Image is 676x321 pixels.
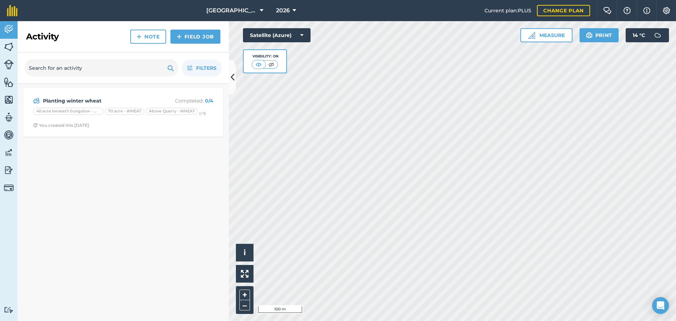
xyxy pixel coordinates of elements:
[484,7,531,14] span: Current plan : PLUS
[25,60,178,76] input: Search for an activity
[177,32,182,41] img: svg+xml;base64,PHN2ZyB4bWxucz0iaHR0cDovL3d3dy53My5vcmcvMjAwMC9zdmciIHdpZHRoPSIxNCIgaGVpZ2h0PSIyNC...
[276,6,290,15] span: 2026
[33,97,40,105] img: svg+xml;base64,PD94bWwgdmVyc2lvbj0iMS4wIiBlbmNvZGluZz0idXRmLTgiPz4KPCEtLSBHZW5lcmF0b3I6IEFkb2JlIE...
[239,300,250,310] button: –
[603,7,612,14] img: Two speech bubbles overlapping with the left bubble in the forefront
[7,5,18,16] img: fieldmargin Logo
[205,98,213,104] strong: 0 / 4
[4,94,14,105] img: svg+xml;base64,PHN2ZyB4bWxucz0iaHR0cDovL3d3dy53My5vcmcvMjAwMC9zdmciIHdpZHRoPSI1NiIgaGVpZ2h0PSI2MC...
[254,61,263,68] img: svg+xml;base64,PHN2ZyB4bWxucz0iaHR0cDovL3d3dy53My5vcmcvMjAwMC9zdmciIHdpZHRoPSI1MCIgaGVpZ2h0PSI0MC...
[252,54,278,59] div: Visibility: On
[27,92,219,132] a: Planting winter wheatCompleted: 0/440 acre beneath bungalow - WHEAT70 acre - WHEATAbove Quarry - ...
[651,28,665,42] img: svg+xml;base64,PD94bWwgdmVyc2lvbj0iMS4wIiBlbmNvZGluZz0idXRmLTgiPz4KPCEtLSBHZW5lcmF0b3I6IEFkb2JlIE...
[206,6,257,15] span: [GEOGRAPHIC_DATA]
[43,97,155,105] strong: Planting winter wheat
[4,24,14,35] img: svg+xml;base64,PD94bWwgdmVyc2lvbj0iMS4wIiBlbmNvZGluZz0idXRmLTgiPz4KPCEtLSBHZW5lcmF0b3I6IEFkb2JlIE...
[4,147,14,158] img: svg+xml;base64,PD94bWwgdmVyc2lvbj0iMS4wIiBlbmNvZGluZz0idXRmLTgiPz4KPCEtLSBHZW5lcmF0b3I6IEFkb2JlIE...
[4,183,14,193] img: svg+xml;base64,PD94bWwgdmVyc2lvbj0iMS4wIiBlbmNvZGluZz0idXRmLTgiPz4KPCEtLSBHZW5lcmF0b3I6IEFkb2JlIE...
[241,270,249,278] img: Four arrows, one pointing top left, one top right, one bottom right and the last bottom left
[4,60,14,69] img: svg+xml;base64,PD94bWwgdmVyc2lvbj0iMS4wIiBlbmNvZGluZz0idXRmLTgiPz4KPCEtLSBHZW5lcmF0b3I6IEFkb2JlIE...
[4,112,14,123] img: svg+xml;base64,PD94bWwgdmVyc2lvbj0iMS4wIiBlbmNvZGluZz0idXRmLTgiPz4KPCEtLSBHZW5lcmF0b3I6IEFkb2JlIE...
[633,28,645,42] span: 14 ° C
[4,165,14,175] img: svg+xml;base64,PD94bWwgdmVyc2lvbj0iMS4wIiBlbmNvZGluZz0idXRmLTgiPz4KPCEtLSBHZW5lcmF0b3I6IEFkb2JlIE...
[105,108,144,115] div: 70 acre - WHEAT
[662,7,671,14] img: A cog icon
[652,297,669,314] div: Open Intercom Messenger
[130,30,166,44] a: Note
[196,64,217,72] span: Filters
[167,64,174,72] img: svg+xml;base64,PHN2ZyB4bWxucz0iaHR0cDovL3d3dy53My5vcmcvMjAwMC9zdmciIHdpZHRoPSIxOSIgaGVpZ2h0PSIyNC...
[4,130,14,140] img: svg+xml;base64,PD94bWwgdmVyc2lvbj0iMS4wIiBlbmNvZGluZz0idXRmLTgiPz4KPCEtLSBHZW5lcmF0b3I6IEFkb2JlIE...
[236,244,254,261] button: i
[137,32,142,41] img: svg+xml;base64,PHN2ZyB4bWxucz0iaHR0cDovL3d3dy53My5vcmcvMjAwMC9zdmciIHdpZHRoPSIxNCIgaGVpZ2h0PSIyNC...
[4,307,14,313] img: svg+xml;base64,PD94bWwgdmVyc2lvbj0iMS4wIiBlbmNvZGluZz0idXRmLTgiPz4KPCEtLSBHZW5lcmF0b3I6IEFkb2JlIE...
[243,28,311,42] button: Satellite (Azure)
[33,123,38,128] img: Clock with arrow pointing clockwise
[4,42,14,52] img: svg+xml;base64,PHN2ZyB4bWxucz0iaHR0cDovL3d3dy53My5vcmcvMjAwMC9zdmciIHdpZHRoPSI1NiIgaGVpZ2h0PSI2MC...
[157,97,213,105] p: Completed :
[626,28,669,42] button: 14 °C
[33,108,104,115] div: 40 acre beneath bungalow - WHEAT
[4,77,14,87] img: svg+xml;base64,PHN2ZyB4bWxucz0iaHR0cDovL3d3dy53My5vcmcvMjAwMC9zdmciIHdpZHRoPSI1NiIgaGVpZ2h0PSI2MC...
[170,30,220,44] a: Field Job
[146,108,198,115] div: Above Quarry - WHEAT
[580,28,619,42] button: Print
[267,61,276,68] img: svg+xml;base64,PHN2ZyB4bWxucz0iaHR0cDovL3d3dy53My5vcmcvMjAwMC9zdmciIHdpZHRoPSI1MCIgaGVpZ2h0PSI0MC...
[239,290,250,300] button: +
[586,31,593,39] img: svg+xml;base64,PHN2ZyB4bWxucz0iaHR0cDovL3d3dy53My5vcmcvMjAwMC9zdmciIHdpZHRoPSIxOSIgaGVpZ2h0PSIyNC...
[26,31,59,42] h2: Activity
[643,6,650,15] img: svg+xml;base64,PHN2ZyB4bWxucz0iaHR0cDovL3d3dy53My5vcmcvMjAwMC9zdmciIHdpZHRoPSIxNyIgaGVpZ2h0PSIxNy...
[528,32,535,39] img: Ruler icon
[199,111,206,116] small: (+ 1 )
[520,28,572,42] button: Measure
[244,248,246,257] span: i
[623,7,631,14] img: A question mark icon
[33,123,89,128] div: You created this [DATE]
[182,60,222,76] button: Filters
[537,5,590,16] a: Change plan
